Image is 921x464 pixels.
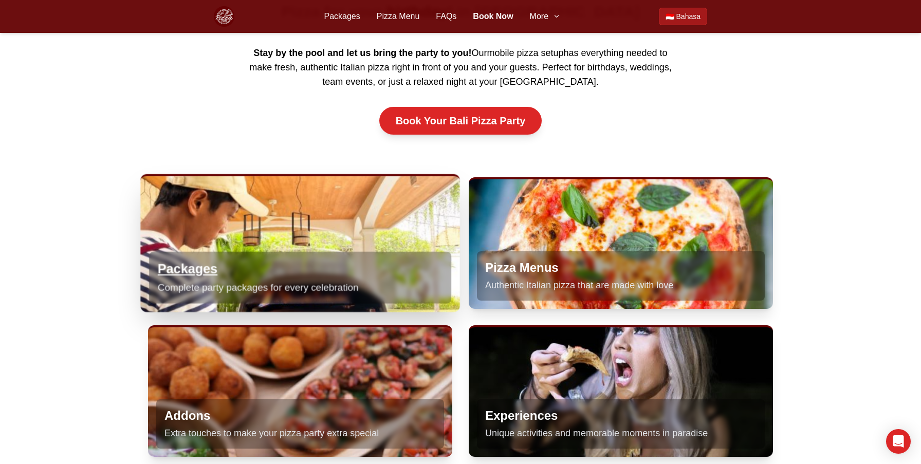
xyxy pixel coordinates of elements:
[469,177,773,309] a: Pizza Menus Authentic Italian pizza that are made with love
[530,10,548,23] span: More
[473,10,513,23] a: Book Now
[530,10,561,23] button: More
[676,11,701,22] span: Bahasa
[485,426,757,440] p: Unique activities and memorable moments in paradise
[485,278,757,292] p: Authentic Italian pizza that are made with love
[164,407,436,424] h3: Addons
[485,407,757,424] h3: Experiences
[324,10,360,23] a: Packages
[487,48,563,58] a: mobile pizza setup
[379,107,542,135] a: Book Your Bali Pizza Party
[436,10,456,23] a: FAQs
[243,46,678,89] p: Our has everything needed to make fresh, authentic Italian pizza right in front of you and your g...
[886,429,911,454] div: Open Intercom Messenger
[469,325,773,457] a: Experiences Unique activities and memorable moments in paradise
[485,259,757,276] h3: Pizza Menus
[164,426,436,440] p: Extra touches to make your pizza party extra special
[148,325,452,457] a: Addons Extra touches to make your pizza party extra special
[377,10,420,23] a: Pizza Menu
[253,48,471,58] strong: Stay by the pool and let us bring the party to you!
[140,174,460,312] a: Packages Complete party packages for every celebration
[158,280,443,294] p: Complete party packages for every celebration
[158,261,443,278] h3: Packages
[659,8,707,25] a: Beralih ke Bahasa Indonesia
[214,6,234,27] img: Bali Pizza Party Logo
